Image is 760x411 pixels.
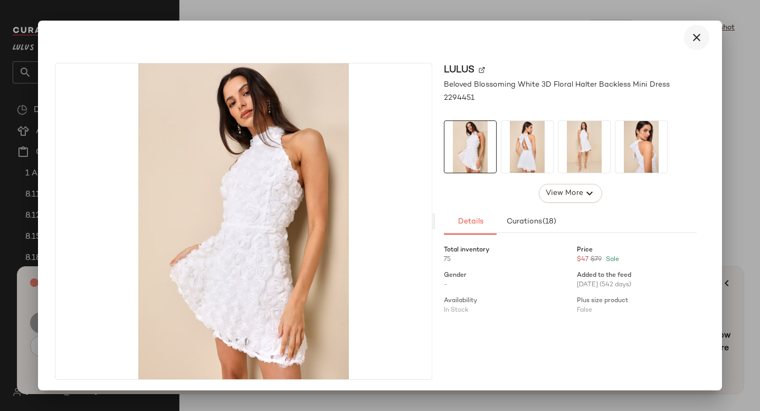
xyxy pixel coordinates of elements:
img: 11214921_2294451.jpg [558,121,610,173]
span: Curations [506,218,556,226]
img: 11214881_2294451.jpg [55,63,432,379]
img: 11214881_2294451.jpg [444,121,496,173]
span: Beloved Blossoming White 3D Floral Halter Backless Mini Dress [444,79,670,90]
span: View More [545,187,583,200]
img: svg%3e [479,67,485,73]
button: View More [538,184,602,203]
img: 11214901_2294451.jpg [501,121,553,173]
img: 11214941_2294451.jpg [615,121,667,173]
span: 2294451 [444,92,474,104]
span: Details [457,218,483,226]
span: Lulus [444,63,474,77]
span: (18) [542,218,556,226]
